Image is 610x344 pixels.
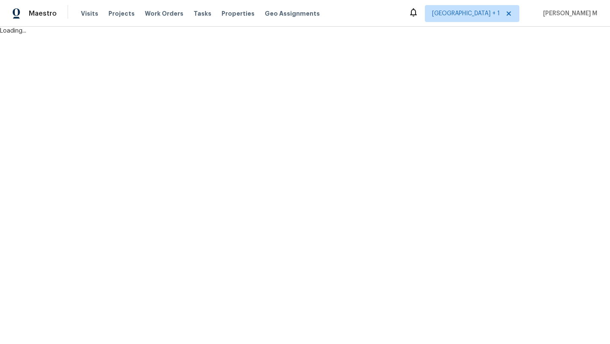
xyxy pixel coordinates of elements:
[540,9,597,18] span: [PERSON_NAME] M
[222,9,255,18] span: Properties
[265,9,320,18] span: Geo Assignments
[108,9,135,18] span: Projects
[432,9,500,18] span: [GEOGRAPHIC_DATA] + 1
[194,11,211,17] span: Tasks
[145,9,183,18] span: Work Orders
[29,9,57,18] span: Maestro
[81,9,98,18] span: Visits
